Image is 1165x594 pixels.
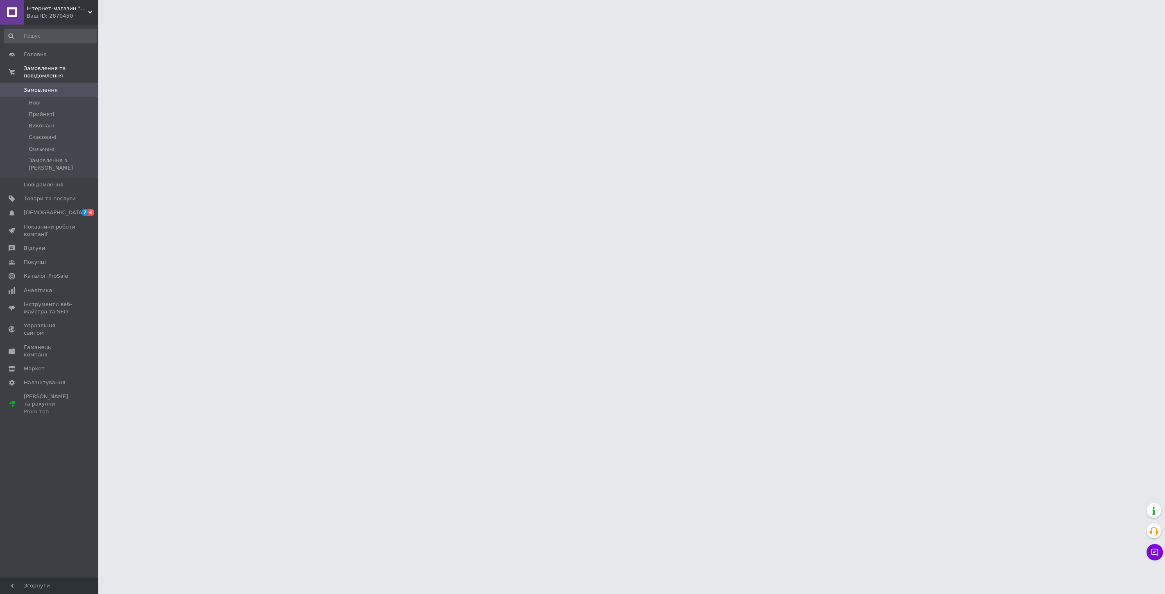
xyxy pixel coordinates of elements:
span: [DEMOGRAPHIC_DATA] [24,209,84,216]
span: Скасовані [29,134,57,141]
span: Оплачені [29,145,54,153]
span: Управління сайтом [24,322,76,337]
span: Замовлення [24,86,58,94]
span: Прийняті [29,111,54,118]
span: 4 [88,209,94,216]
div: Prom топ [24,408,76,415]
span: Каталог ProSale [24,272,68,280]
span: Налаштування [24,379,66,386]
span: Аналітика [24,287,52,294]
span: Маркет [24,365,45,372]
span: Повідомлення [24,181,63,188]
button: Чат з покупцем [1147,544,1163,560]
span: Гаманець компанії [24,344,76,358]
span: Виконані [29,122,54,129]
span: Замовлення та повідомлення [24,65,98,79]
span: Замовлення з [PERSON_NAME] [29,157,96,172]
div: Ваш ID: 2870450 [27,12,98,20]
span: Інтернет-магазин "YBOX" - насолоджуйся тим, що купуєш [27,5,88,12]
span: Нові [29,99,41,107]
span: Покупці [24,258,46,266]
span: [PERSON_NAME] та рахунки [24,393,76,415]
span: Відгуки [24,245,45,252]
span: Інструменти веб-майстра та SEO [24,301,76,315]
span: Товари та послуги [24,195,76,202]
span: Головна [24,51,47,58]
input: Пошук [4,29,97,43]
span: 7 [82,209,88,216]
span: Показники роботи компанії [24,223,76,238]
